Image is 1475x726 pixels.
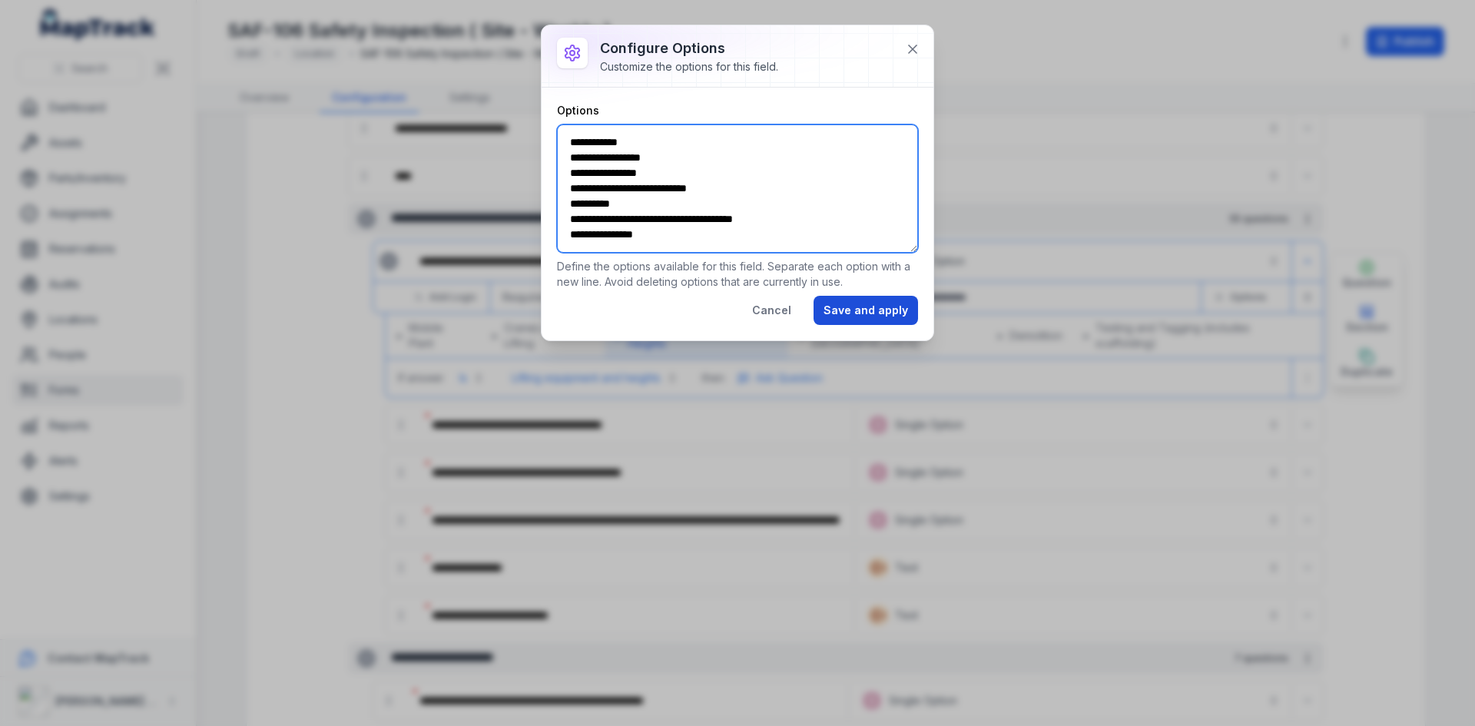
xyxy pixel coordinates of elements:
button: Cancel [742,296,801,325]
div: Customize the options for this field. [600,59,778,75]
p: Define the options available for this field. Separate each option with a new line. Avoid deleting... [557,259,918,290]
label: Options [557,103,599,118]
button: Save and apply [814,296,918,325]
h3: Configure options [600,38,778,59]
